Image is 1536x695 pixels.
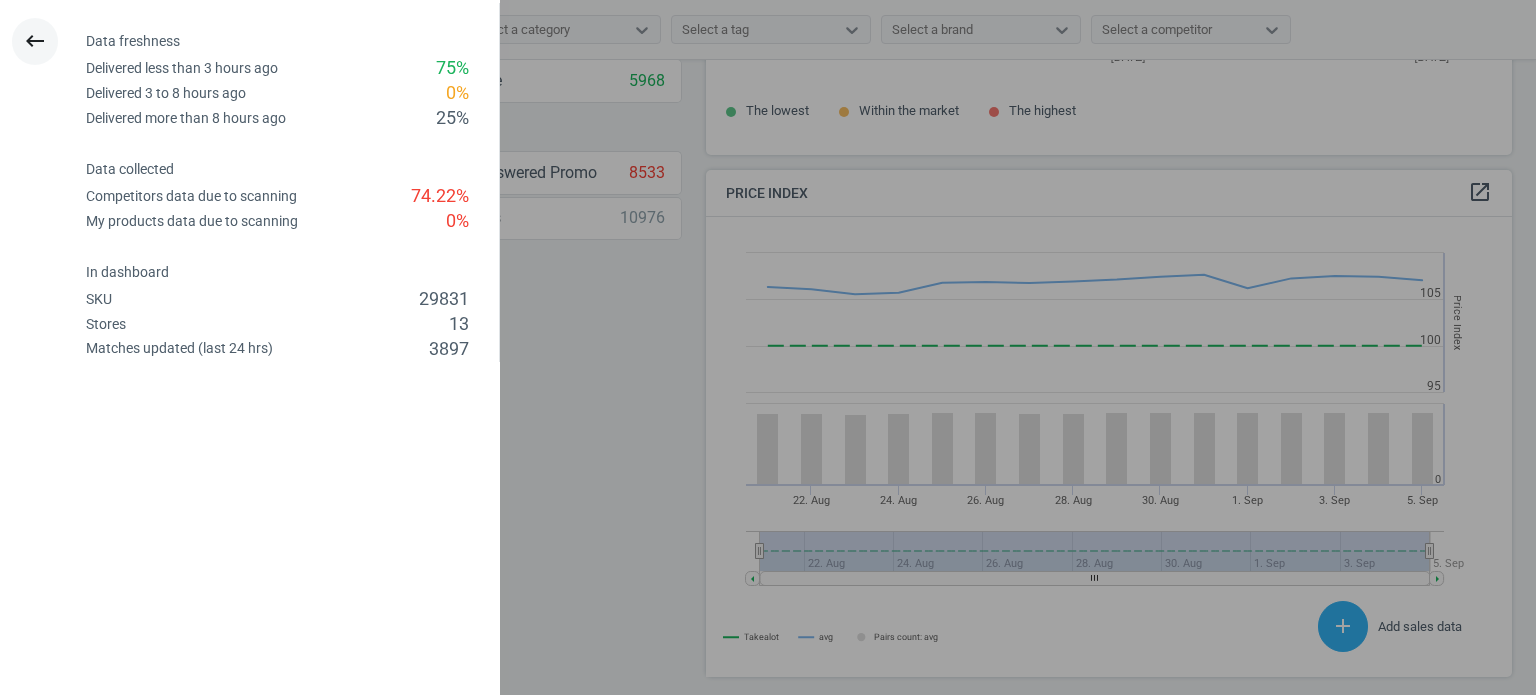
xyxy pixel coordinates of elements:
div: 75 % [436,56,469,81]
div: 74.22 % [411,184,469,209]
div: Delivered less than 3 hours ago [86,59,278,78]
button: keyboard_backspace [12,18,58,65]
i: keyboard_backspace [23,29,47,53]
div: Delivered more than 8 hours ago [86,109,286,128]
div: My products data due to scanning [86,212,298,231]
div: 0 % [446,81,469,106]
h4: In dashboard [86,264,499,281]
div: Stores [86,315,126,334]
div: 25 % [436,106,469,131]
div: Competitors data due to scanning [86,187,297,206]
div: 29831 [419,287,469,312]
div: Matches updated (last 24 hrs) [86,339,273,358]
div: SKU [86,290,112,309]
div: Delivered 3 to 8 hours ago [86,84,246,103]
div: 3897 [429,337,469,362]
div: 0 % [446,209,469,234]
div: 13 [449,312,469,337]
h4: Data collected [86,161,499,178]
h4: Data freshness [86,33,499,50]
